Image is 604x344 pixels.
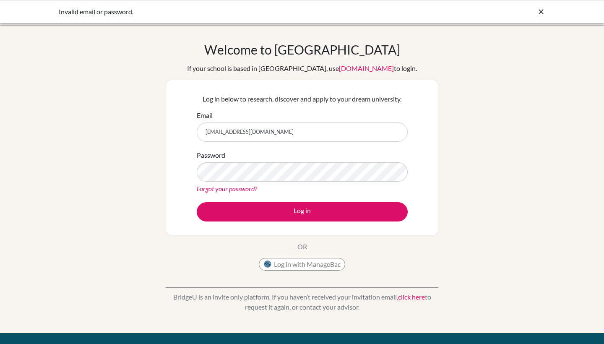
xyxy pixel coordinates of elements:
h1: Welcome to [GEOGRAPHIC_DATA] [204,42,400,57]
button: Log in with ManageBac [259,258,345,271]
div: Invalid email or password. [59,7,419,17]
div: If your school is based in [GEOGRAPHIC_DATA], use to login. [187,63,417,73]
a: click here [398,293,425,301]
p: BridgeU is an invite only platform. If you haven’t received your invitation email, to request it ... [166,292,438,312]
label: Password [197,150,225,160]
a: Forgot your password? [197,185,257,193]
p: OR [297,242,307,252]
label: Email [197,110,213,120]
button: Log in [197,202,408,222]
p: Log in below to research, discover and apply to your dream university. [197,94,408,104]
a: [DOMAIN_NAME] [339,64,394,72]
